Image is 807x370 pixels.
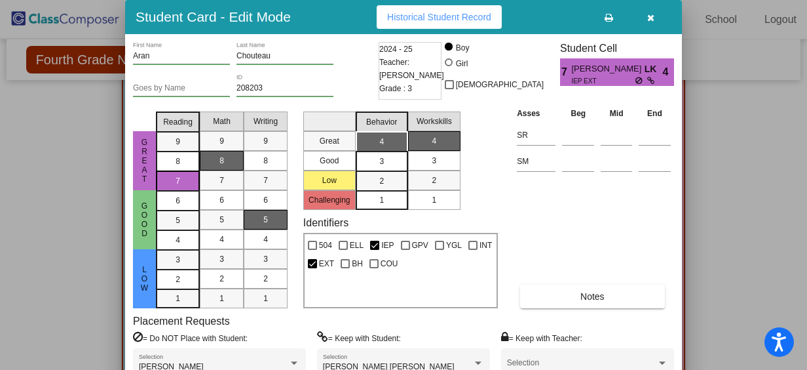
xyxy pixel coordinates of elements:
[176,293,180,304] span: 1
[136,9,291,25] h3: Student Card - Edit Mode
[446,237,462,253] span: YGL
[176,175,180,187] span: 7
[580,291,605,302] span: Notes
[303,216,348,229] label: Identifiers
[219,234,224,245] span: 4
[479,237,492,253] span: INT
[366,116,397,128] span: Behavior
[432,194,436,206] span: 1
[263,273,268,285] span: 2
[387,12,491,22] span: Historical Student Record
[377,5,502,29] button: Historical Student Record
[381,256,398,272] span: COU
[319,256,334,272] span: EXT
[379,136,384,148] span: 4
[379,155,384,167] span: 3
[379,194,384,206] span: 1
[645,62,663,76] span: LK
[139,201,151,238] span: Good
[176,136,180,148] span: 9
[219,135,224,147] span: 9
[514,106,559,121] th: Asses
[379,82,412,95] span: Grade : 3
[263,175,268,186] span: 7
[219,155,224,167] span: 8
[432,135,436,147] span: 4
[219,175,224,186] span: 7
[176,155,180,167] span: 8
[517,152,555,171] input: assessment
[501,331,582,344] label: = Keep with Teacher:
[176,234,180,246] span: 4
[263,135,268,147] span: 9
[350,237,364,253] span: ELL
[597,106,635,121] th: Mid
[176,215,180,226] span: 5
[219,273,224,285] span: 2
[571,62,644,76] span: [PERSON_NAME]
[379,56,444,82] span: Teacher: [PERSON_NAME]
[139,138,151,184] span: Great
[432,175,436,186] span: 2
[263,293,268,304] span: 1
[176,254,180,266] span: 3
[263,253,268,265] span: 3
[263,234,268,245] span: 4
[455,58,468,70] div: Girl
[352,256,363,272] span: BH
[456,77,544,92] span: [DEMOGRAPHIC_DATA]
[213,115,231,127] span: Math
[253,115,278,127] span: Writing
[133,84,230,93] input: goes by name
[520,285,664,308] button: Notes
[317,331,401,344] label: = Keep with Student:
[176,274,180,285] span: 2
[176,195,180,207] span: 6
[455,42,470,54] div: Boy
[219,194,224,206] span: 6
[163,116,193,128] span: Reading
[236,84,333,93] input: Enter ID
[663,64,674,80] span: 4
[412,237,428,253] span: GPV
[432,155,436,167] span: 3
[133,315,230,327] label: Placement Requests
[560,42,674,54] h3: Student Cell
[263,194,268,206] span: 6
[219,293,224,304] span: 1
[379,43,413,56] span: 2024 - 25
[560,64,571,80] span: 7
[379,175,384,187] span: 2
[219,253,224,265] span: 3
[139,265,151,293] span: Low
[381,237,394,253] span: IEP
[219,214,224,226] span: 5
[517,125,555,145] input: assessment
[417,115,452,127] span: Workskills
[133,331,248,344] label: = Do NOT Place with Student:
[263,155,268,167] span: 8
[319,237,332,253] span: 504
[571,76,635,86] span: IEP EXT
[263,214,268,226] span: 5
[559,106,597,121] th: Beg
[635,106,674,121] th: End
